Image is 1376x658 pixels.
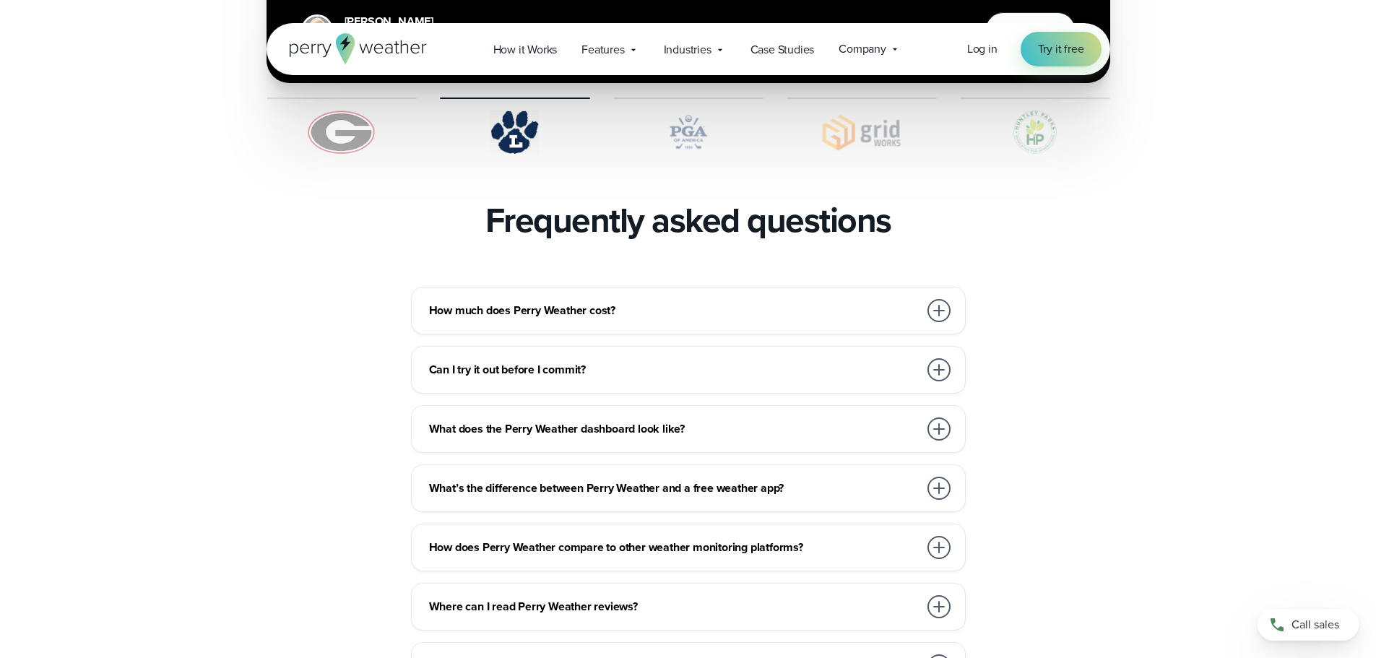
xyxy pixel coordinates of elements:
h2: Frequently asked questions [485,200,891,241]
img: Gridworks.svg [787,111,937,154]
div: [PERSON_NAME] [345,13,449,30]
h3: How does Perry Weather compare to other weather monitoring platforms? [429,539,919,556]
span: Watch [1009,22,1039,39]
span: Call sales [1291,616,1339,633]
span: Try it free [1038,40,1084,58]
span: How it Works [493,41,558,59]
h3: What’s the difference between Perry Weather and a free weather app? [429,480,919,497]
button: Watch [985,12,1075,48]
a: How it Works [481,35,570,64]
span: Features [581,41,624,59]
span: Industries [664,41,711,59]
span: Log in [967,40,998,57]
span: Case Studies [750,41,815,59]
h3: Where can I read Perry Weather reviews? [429,598,919,615]
h3: How much does Perry Weather cost? [429,302,919,319]
h3: Can I try it out before I commit? [429,361,919,378]
a: Call sales [1258,609,1359,641]
a: Try it free [1021,32,1102,66]
span: Company [839,40,886,58]
h3: What does the Perry Weather dashboard look like? [429,420,919,438]
img: PGA.svg [613,111,763,154]
a: Case Studies [738,35,827,64]
a: Log in [967,40,998,58]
